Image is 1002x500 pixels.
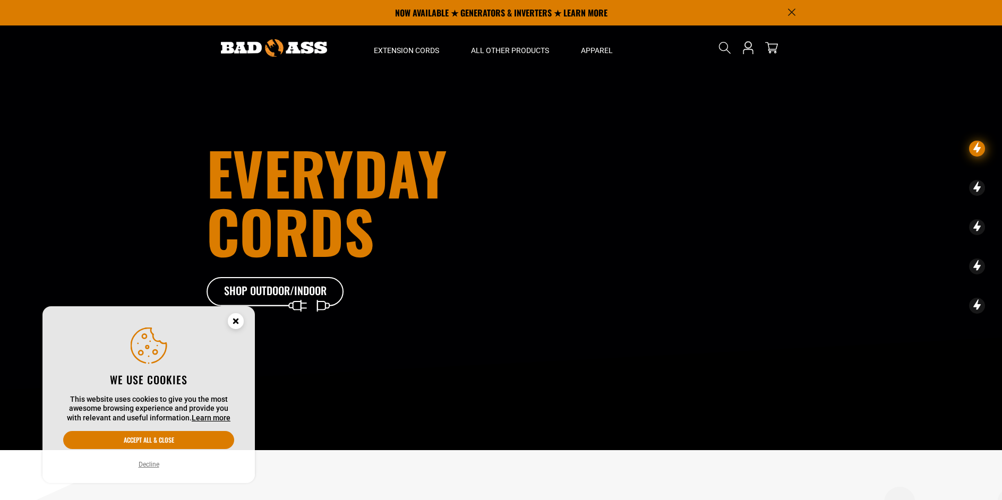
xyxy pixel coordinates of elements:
[581,46,613,55] span: Apparel
[374,46,439,55] span: Extension Cords
[63,373,234,386] h2: We use cookies
[455,25,565,70] summary: All Other Products
[207,277,345,307] a: Shop Outdoor/Indoor
[63,431,234,449] button: Accept all & close
[471,46,549,55] span: All Other Products
[42,306,255,484] aside: Cookie Consent
[716,39,733,56] summary: Search
[135,459,162,470] button: Decline
[207,143,560,260] h1: Everyday cords
[565,25,629,70] summary: Apparel
[221,39,327,57] img: Bad Ass Extension Cords
[358,25,455,70] summary: Extension Cords
[63,395,234,423] p: This website uses cookies to give you the most awesome browsing experience and provide you with r...
[192,413,230,422] a: Learn more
